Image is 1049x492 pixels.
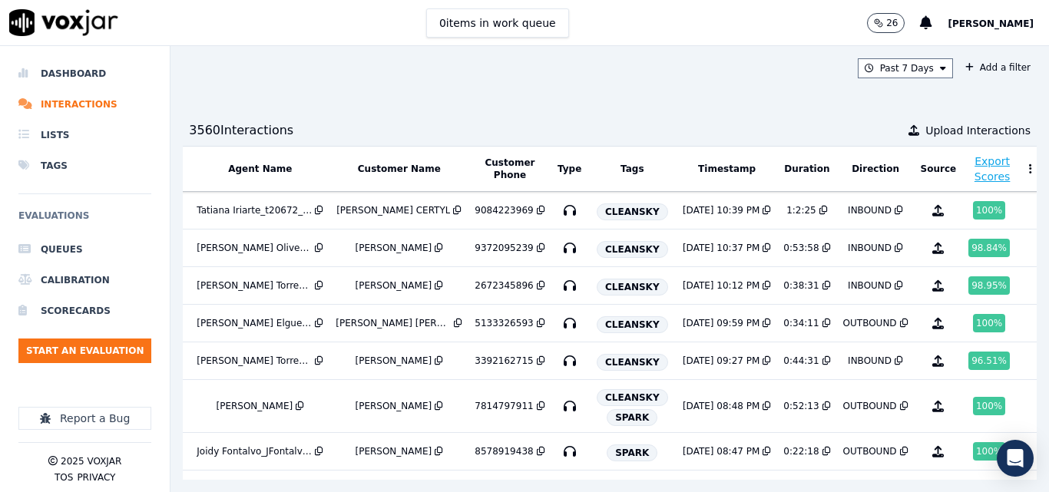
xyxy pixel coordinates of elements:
a: Dashboard [18,58,151,89]
button: [PERSON_NAME] [948,14,1049,32]
h6: Evaluations [18,206,151,234]
button: Add a filter [959,58,1037,77]
div: 9372095239 [475,242,533,254]
a: Calibration [18,265,151,296]
button: 26 [867,13,905,33]
p: 26 [886,17,898,29]
button: Timestamp [698,163,756,175]
div: OUTBOUND [843,445,897,457]
div: 98.84 % [968,239,1010,257]
div: INBOUND [848,204,892,216]
div: 96.51 % [968,352,1010,370]
div: INBOUND [848,355,892,367]
div: 0:52:13 [783,400,819,412]
div: [PERSON_NAME] CERTYL [336,204,450,216]
div: 1:2:25 [786,204,816,216]
button: Source [921,163,957,175]
div: [DATE] 10:39 PM [683,204,759,216]
button: Direction [852,163,899,175]
button: Customer Name [358,163,441,175]
div: 100 % [973,201,1005,220]
span: CLEANSKY [597,203,668,220]
a: Scorecards [18,296,151,326]
div: 98.95 % [968,276,1010,295]
div: [PERSON_NAME] Torres_a27399_CLEANSKY [197,355,312,367]
button: Agent Name [228,163,292,175]
button: Tags [620,163,644,175]
div: [PERSON_NAME] [216,400,293,412]
div: [PERSON_NAME] [355,355,432,367]
div: [PERSON_NAME] Oliveros_f25264_CLEANSKY [197,242,312,254]
span: CLEANSKY [597,389,668,406]
div: 0:38:31 [783,279,819,292]
div: [DATE] 08:48 PM [683,400,759,412]
div: INBOUND [848,242,892,254]
span: Upload Interactions [925,123,1031,138]
span: [PERSON_NAME] [948,18,1034,29]
div: 2672345896 [475,279,533,292]
span: CLEANSKY [597,354,668,371]
div: [DATE] 10:37 PM [683,242,759,254]
button: 0items in work queue [426,8,569,38]
div: [DATE] 08:47 PM [683,445,759,457]
a: Tags [18,150,151,181]
button: Past 7 Days [858,58,953,78]
a: Queues [18,234,151,265]
div: 3392162715 [475,355,533,367]
span: CLEANSKY [597,316,668,333]
div: OUTBOUND [843,317,897,329]
a: Lists [18,120,151,150]
button: Export Scores [969,154,1015,184]
div: [DATE] 10:12 PM [683,279,759,292]
button: Duration [784,163,829,175]
div: 0:22:18 [783,445,819,457]
button: Start an Evaluation [18,338,151,363]
p: 2025 Voxjar [61,455,121,467]
span: SPARK [607,409,657,426]
div: 5133326593 [475,317,533,329]
div: [PERSON_NAME] Elguedo_c13920_CLEANSKY [197,317,312,329]
button: Type [558,163,581,175]
button: Customer Phone [475,157,544,181]
div: [PERSON_NAME] [355,400,432,412]
div: 3560 Interaction s [189,121,293,140]
div: 100 % [973,397,1005,415]
button: 26 [867,13,920,33]
span: SPARK [607,444,657,461]
img: voxjar logo [9,9,118,36]
div: 0:34:11 [783,317,819,329]
span: CLEANSKY [597,241,668,258]
div: 9084223969 [475,204,533,216]
div: [PERSON_NAME] Torres_a27399_CLEANSKY [197,279,312,292]
div: Open Intercom Messenger [997,440,1034,477]
div: [PERSON_NAME] [355,445,432,457]
div: [DATE] 09:27 PM [683,355,759,367]
button: Report a Bug [18,407,151,430]
div: [PERSON_NAME] [PERSON_NAME] [336,317,451,329]
div: [PERSON_NAME] [355,242,432,254]
div: 100 % [973,442,1005,461]
div: [PERSON_NAME] [355,279,432,292]
div: INBOUND [848,279,892,292]
div: OUTBOUND [843,400,897,412]
div: 8578919438 [475,445,533,457]
div: [DATE] 09:59 PM [683,317,759,329]
div: 7814797911 [475,400,533,412]
span: CLEANSKY [597,279,668,296]
div: 100 % [973,314,1005,332]
button: Upload Interactions [908,123,1031,138]
div: 0:53:58 [783,242,819,254]
button: TOS [55,471,73,484]
button: Privacy [77,471,115,484]
div: Tatiana Iriarte_t20672_CLEANSKY [197,204,312,216]
a: Interactions [18,89,151,120]
div: 0:44:31 [783,355,819,367]
div: Joidy Fontalvo_JFontalvoNWFG_SPARK [197,445,312,457]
